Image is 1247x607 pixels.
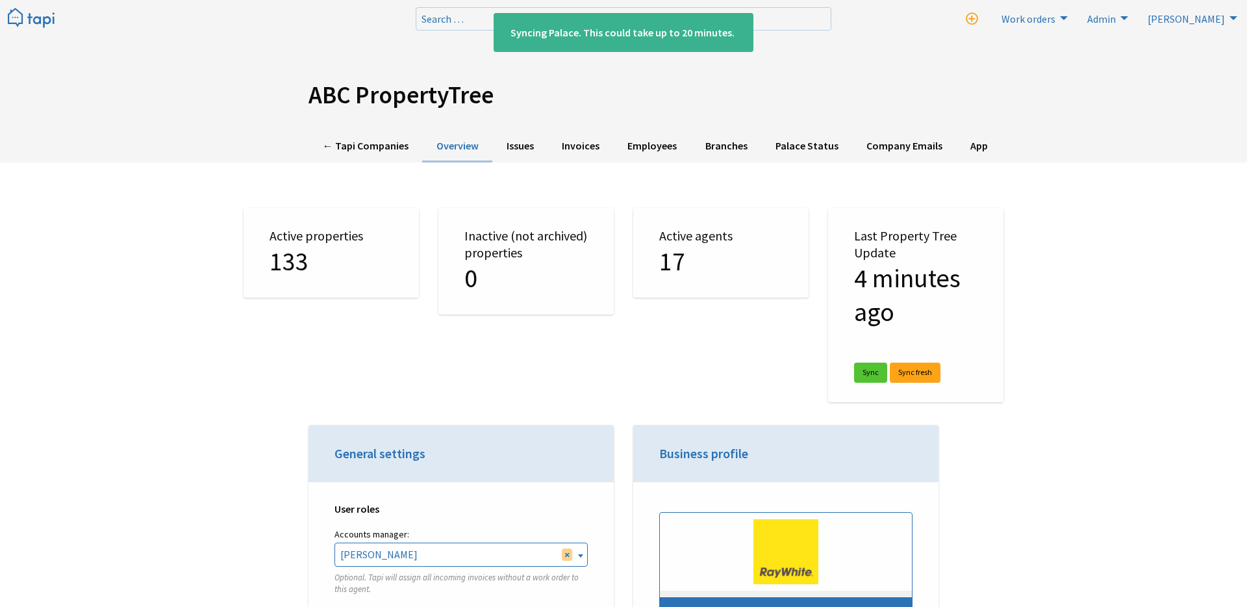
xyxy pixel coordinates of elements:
[852,131,956,162] a: Company Emails
[1001,12,1055,25] span: Work orders
[334,502,379,515] strong: User roles
[854,262,961,328] span: 8/9/2025 at 10:15am
[659,245,685,278] span: 17
[890,363,940,383] a: Sync fresh
[994,8,1071,29] a: Work orders
[422,12,464,25] span: Search …
[335,543,587,565] span: Rebekah Osborne
[966,13,978,25] i: New work order
[492,131,548,162] a: Issues
[334,526,588,543] label: Accounts manager:
[438,208,614,315] div: Inactive (not archived) properties
[1148,12,1225,25] span: [PERSON_NAME]
[494,13,753,52] div: Syncing Palace. This could take up to 20 minutes.
[828,208,1003,402] div: Last Property Tree Update
[334,543,588,566] span: Rebekah Osborne
[854,363,887,383] a: Sync
[1140,8,1241,29] li: Rebekah
[614,131,691,162] a: Employees
[548,131,614,162] a: Invoices
[334,445,588,463] h3: General settings
[753,519,818,584] img: .jpg
[309,131,422,162] a: ← Tapi Companies
[1079,8,1131,29] a: Admin
[659,445,913,463] h3: Business profile
[1087,12,1116,25] span: Admin
[761,131,852,162] a: Palace Status
[691,131,761,162] a: Branches
[1140,8,1241,29] a: [PERSON_NAME]
[422,131,492,162] a: Overview
[334,572,588,595] p: Optional. Tapi will assign all incoming invoices without a work order to this agent.
[244,208,419,298] div: Active properties
[270,245,309,278] span: 133
[562,549,572,560] span: Remove all items
[8,8,55,29] img: Tapi logo
[957,131,1002,162] a: App
[464,262,477,294] span: 0
[309,81,938,110] h1: ABC PropertyTree
[633,208,809,298] div: Active agents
